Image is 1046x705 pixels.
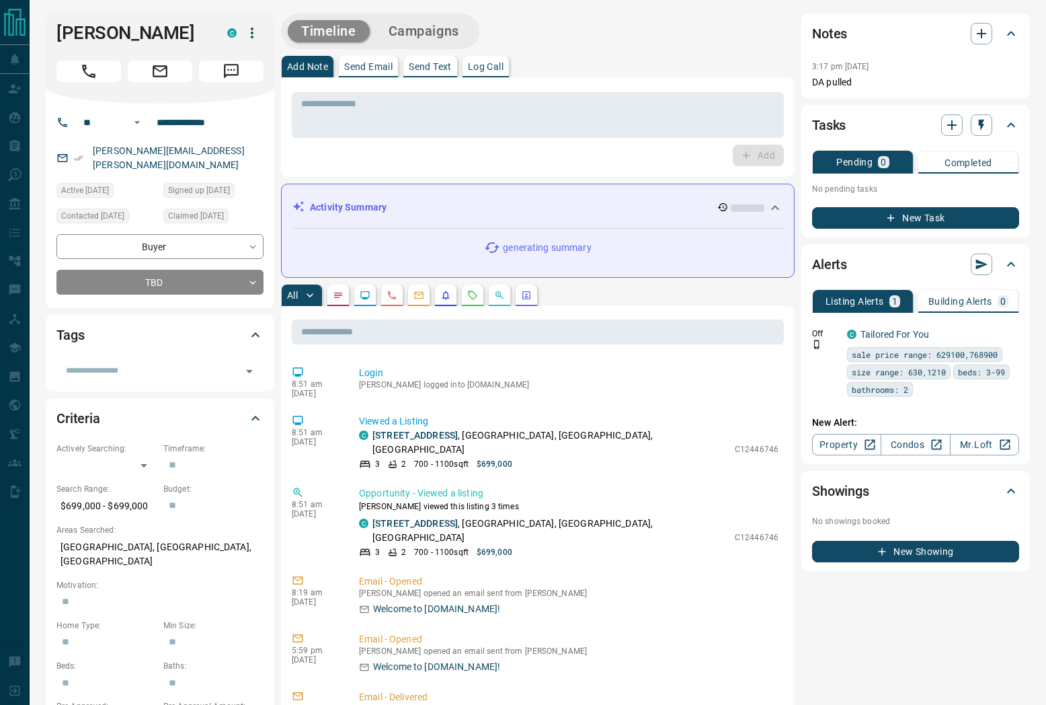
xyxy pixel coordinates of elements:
[735,443,778,455] p: C12446746
[292,389,339,398] p: [DATE]
[292,646,339,655] p: 5:59 pm
[163,183,264,202] div: Fri Oct 10 2025
[292,500,339,509] p: 8:51 am
[56,660,157,672] p: Beds:
[852,348,998,361] span: sale price range: 629100,768900
[56,443,157,455] p: Actively Searching:
[56,61,121,82] span: Call
[128,61,192,82] span: Email
[359,431,368,440] div: condos.ca
[860,329,929,340] a: Tailored For You
[359,574,778,589] p: Email - Opened
[812,541,1019,562] button: New Showing
[56,270,264,295] div: TBD
[333,290,344,301] svg: Notes
[56,402,264,435] div: Criteria
[74,153,83,163] svg: Email Verified
[163,209,264,227] div: Fri Oct 10 2025
[812,328,839,340] p: Off
[494,290,505,301] svg: Opportunities
[812,248,1019,281] div: Alerts
[468,62,504,71] p: Log Call
[847,330,856,339] div: condos.ca
[892,297,897,306] p: 1
[56,483,157,495] p: Search Range:
[812,17,1019,50] div: Notes
[199,61,264,82] span: Message
[359,366,778,380] p: Login
[163,443,264,455] p: Timeframe:
[344,62,393,71] p: Send Email
[401,546,406,558] p: 2
[413,290,424,301] svg: Emails
[163,660,264,672] p: Baths:
[56,495,157,517] p: $699,000 - $699,000
[359,414,778,429] p: Viewed a Listing
[812,207,1019,229] button: New Task
[373,602,500,616] p: Welcome to [DOMAIN_NAME]!
[812,109,1019,141] div: Tasks
[812,340,821,349] svg: Push Notification Only
[61,209,124,223] span: Contacted [DATE]
[56,319,264,351] div: Tags
[881,157,886,167] p: 0
[812,515,1019,527] p: No showings booked
[56,324,84,346] h2: Tags
[292,428,339,437] p: 8:51 am
[958,365,1005,379] span: beds: 3-99
[414,458,469,470] p: 700 - 1100 sqft
[812,254,847,275] h2: Alerts
[56,408,100,429] h2: Criteria
[812,416,1019,430] p: New Alert:
[310,200,387,215] p: Activity Summary
[359,632,778,646] p: Email - Opened
[372,429,728,457] p: , [GEOGRAPHIC_DATA], [GEOGRAPHIC_DATA], [GEOGRAPHIC_DATA]
[56,209,157,227] div: Fri Oct 10 2025
[292,379,339,389] p: 8:51 am
[240,362,259,381] button: Open
[292,597,339,607] p: [DATE]
[812,480,869,502] h2: Showings
[93,145,245,170] a: [PERSON_NAME][EMAIL_ADDRESS][PERSON_NAME][DOMAIN_NAME]
[812,434,881,455] a: Property
[375,20,473,42] button: Campaigns
[292,195,783,220] div: Activity Summary
[292,509,339,519] p: [DATE]
[928,297,992,306] p: Building Alerts
[944,158,992,168] p: Completed
[409,62,452,71] p: Send Text
[852,383,908,396] span: bathrooms: 2
[163,620,264,632] p: Min Size:
[360,290,370,301] svg: Lead Browsing Activity
[375,546,380,558] p: 3
[359,380,778,389] p: [PERSON_NAME] logged into [DOMAIN_NAME]
[372,430,458,441] a: [STREET_ADDRESS]
[292,588,339,597] p: 8:19 am
[56,620,157,632] p: Home Type:
[812,23,847,44] h2: Notes
[477,546,512,558] p: $699,000
[373,660,500,674] p: Welcome to [DOMAIN_NAME]!
[375,458,380,470] p: 3
[56,22,207,44] h1: [PERSON_NAME]
[56,234,264,259] div: Buyer
[414,546,469,558] p: 700 - 1100 sqft
[359,486,778,500] p: Opportunity - Viewed a listing
[440,290,451,301] svg: Listing Alerts
[359,519,368,528] div: condos.ca
[287,62,328,71] p: Add Note
[292,655,339,665] p: [DATE]
[812,179,1019,199] p: No pending tasks
[401,458,406,470] p: 2
[168,184,230,197] span: Signed up [DATE]
[168,209,224,223] span: Claimed [DATE]
[359,500,778,513] p: [PERSON_NAME] viewed this listing 3 times
[287,291,298,300] p: All
[292,437,339,447] p: [DATE]
[61,184,109,197] span: Active [DATE]
[288,20,370,42] button: Timeline
[812,62,869,71] p: 3:17 pm [DATE]
[852,365,946,379] span: size range: 630,1210
[56,536,264,572] p: [GEOGRAPHIC_DATA], [GEOGRAPHIC_DATA], [GEOGRAPHIC_DATA]
[826,297,884,306] p: Listing Alerts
